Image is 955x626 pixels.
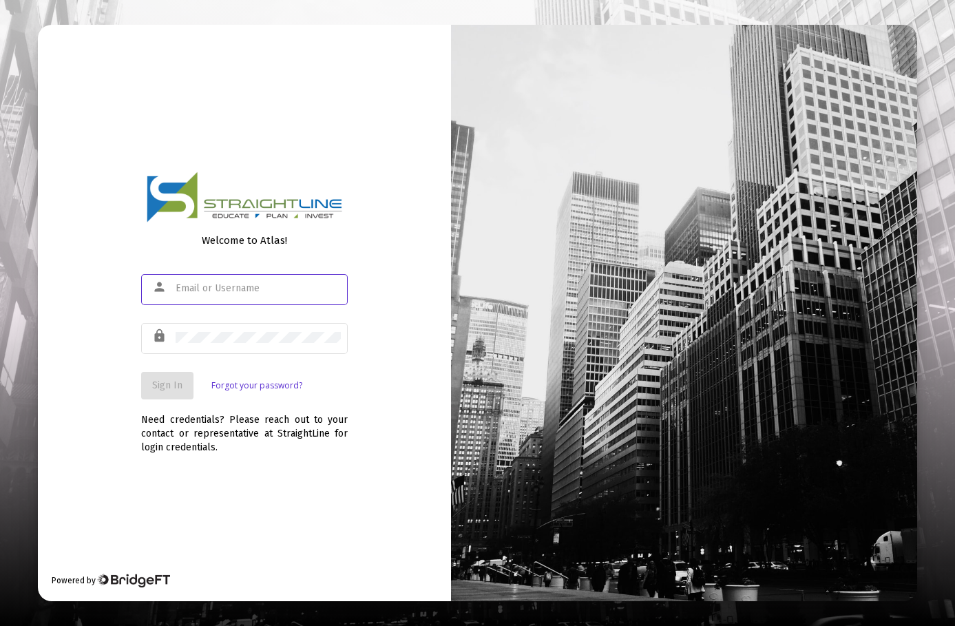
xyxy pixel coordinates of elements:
img: Logo [147,171,342,223]
div: Powered by [52,574,169,587]
span: Sign In [152,379,182,391]
mat-icon: lock [152,328,169,344]
button: Sign In [141,372,193,399]
img: Bridge Financial Technology Logo [97,574,169,587]
div: Welcome to Atlas! [141,233,348,247]
a: Forgot your password? [211,379,302,393]
div: Need credentials? Please reach out to your contact or representative at StraightLine for login cr... [141,399,348,455]
mat-icon: person [152,279,169,295]
input: Email or Username [176,283,341,294]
